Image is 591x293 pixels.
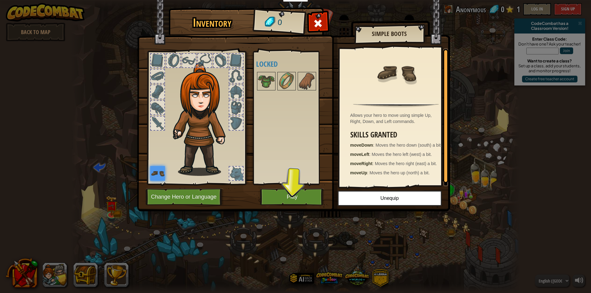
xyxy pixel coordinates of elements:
[150,166,165,181] img: portrait.png
[367,170,370,175] span: :
[376,53,416,93] img: portrait.png
[278,73,295,90] img: portrait.png
[370,170,430,175] span: Moves the hero up (north) a bit.
[277,17,282,28] span: 0
[170,63,236,176] img: hair_f2.png
[373,143,376,148] span: :
[338,191,442,206] button: Unequip
[146,188,224,205] button: Change Hero or Language
[360,30,418,37] h2: Simple Boots
[375,161,437,166] span: Moves the hero right (east) a bit.
[350,170,367,175] strong: moveUp
[372,152,432,157] span: Moves the hero left (west) a bit.
[350,131,445,139] h3: Skills Granted
[369,152,372,157] span: :
[372,161,375,166] span: :
[298,73,316,90] img: portrait.png
[350,112,445,125] div: Allows your hero to move using simple Up, Right, Down, and Left commands.
[376,143,442,148] span: Moves the hero down (south) a bit.
[256,60,333,68] h4: Locked
[350,143,373,148] strong: moveDown
[260,188,324,205] button: Play
[258,73,275,90] img: portrait.png
[173,16,251,29] h1: Inventory
[350,161,372,166] strong: moveRight
[353,103,439,107] img: hr.png
[350,152,369,157] strong: moveLeft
